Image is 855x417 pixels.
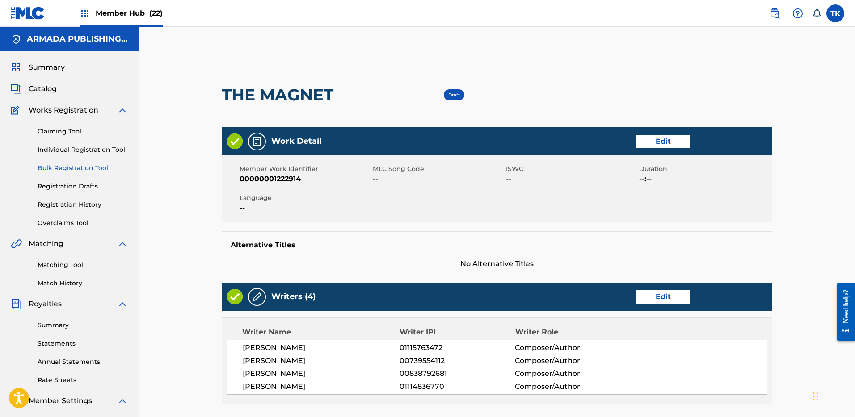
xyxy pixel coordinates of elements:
img: Accounts [11,34,21,45]
span: Summary [29,62,65,73]
span: No Alternative Titles [222,259,772,269]
img: MLC Logo [11,7,45,20]
img: expand [117,238,128,249]
h5: Alternative Titles [231,241,763,250]
h5: Work Detail [271,136,321,146]
a: Registration History [38,200,128,209]
div: Drag [813,383,818,410]
img: Valid [227,133,243,149]
span: Draft [448,92,460,98]
span: Composer/Author [515,355,620,366]
img: Summary [11,62,21,73]
span: [PERSON_NAME] [243,368,400,379]
a: Overclaims Tool [38,218,128,228]
span: Composer/Author [515,342,620,353]
img: Top Rightsholders [80,8,90,19]
a: Summary [38,321,128,330]
span: Composer/Author [515,381,620,392]
a: Public Search [766,4,783,22]
span: [PERSON_NAME] [243,381,400,392]
a: Individual Registration Tool [38,145,128,154]
span: --:-- [639,174,770,184]
div: Help [789,4,807,22]
div: Notifications [812,9,821,18]
span: [PERSON_NAME] [243,355,400,366]
span: ISWC [506,164,637,174]
span: Member Hub [96,8,163,18]
img: search [769,8,780,19]
span: Catalog [29,83,57,94]
a: Annual Statements [38,357,128,367]
img: Works Registration [11,105,22,116]
span: Matching [29,238,63,249]
span: -- [506,174,637,184]
h5: ARMADA PUBLISHING B.V. [27,34,128,44]
span: Language [240,193,371,203]
span: Works Registration [29,105,98,116]
span: 01115763472 [400,342,515,353]
img: Valid [227,289,243,304]
a: Bulk Registration Tool [38,163,128,173]
img: expand [117,396,128,406]
a: Registration Drafts [38,182,128,191]
a: Match History [38,279,128,288]
img: Work Detail [252,136,262,147]
span: 00838792681 [400,368,515,379]
iframe: Chat Widget [810,374,855,417]
a: Edit [636,135,690,148]
span: [PERSON_NAME] [243,342,400,353]
iframe: Resource Center [830,276,855,348]
span: Member Settings [29,396,92,406]
a: Edit [636,290,690,304]
a: SummarySummary [11,62,65,73]
span: MLC Song Code [373,164,504,174]
div: User Menu [826,4,844,22]
span: 00000001222914 [240,174,371,184]
a: CatalogCatalog [11,83,57,94]
a: Statements [38,339,128,348]
span: -- [240,203,371,213]
img: Matching [11,238,22,249]
img: expand [117,299,128,309]
h5: Writers (4) [271,292,316,302]
span: Duration [639,164,770,174]
span: (22) [149,9,163,17]
span: 01114836770 [400,381,515,392]
span: Royalties [29,299,62,309]
span: 00739554112 [400,355,515,366]
div: Writer IPI [400,327,515,338]
a: Matching Tool [38,260,128,270]
img: expand [117,105,128,116]
span: Member Work Identifier [240,164,371,174]
span: Composer/Author [515,368,620,379]
img: Writers [252,292,262,302]
img: Catalog [11,83,21,94]
h2: THE MAGNET [222,85,338,105]
a: Claiming Tool [38,127,128,136]
div: Writer Name [242,327,400,338]
img: help [792,8,803,19]
img: Royalties [11,299,21,309]
a: Rate Sheets [38,375,128,385]
span: -- [373,174,504,184]
div: Writer Role [515,327,620,338]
